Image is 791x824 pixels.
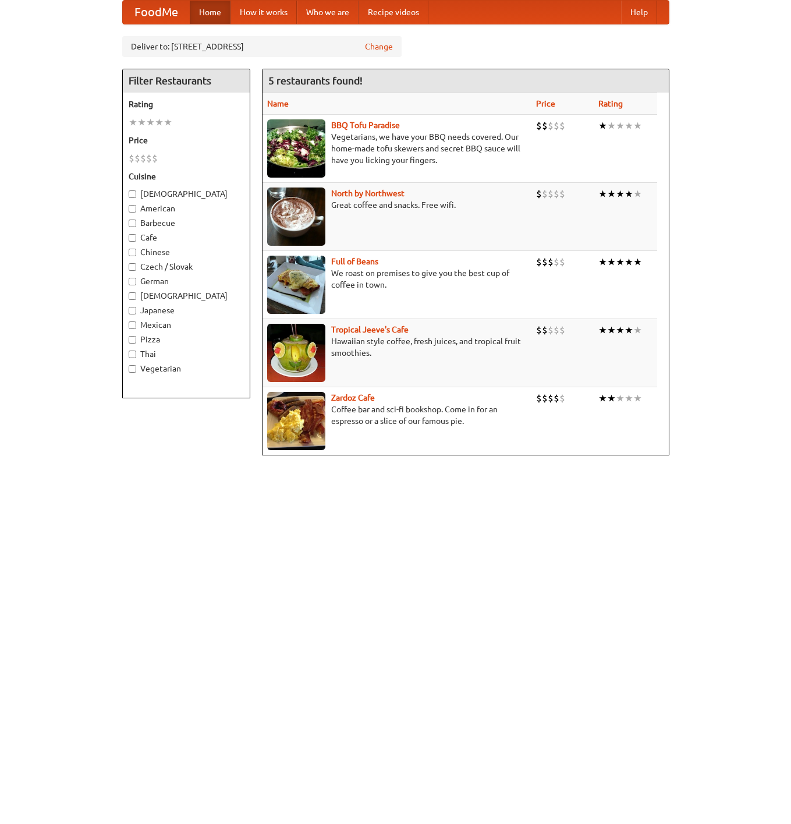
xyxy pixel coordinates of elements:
a: Help [621,1,657,24]
div: Deliver to: [STREET_ADDRESS] [122,36,402,57]
label: Barbecue [129,217,244,229]
li: $ [542,256,548,268]
li: $ [559,256,565,268]
li: ★ [625,392,633,405]
li: ★ [633,324,642,337]
p: Coffee bar and sci-fi bookshop. Come in for an espresso or a slice of our famous pie. [267,404,527,427]
li: $ [548,324,554,337]
label: [DEMOGRAPHIC_DATA] [129,290,244,302]
a: How it works [230,1,297,24]
input: American [129,205,136,213]
a: Name [267,99,289,108]
li: ★ [616,256,625,268]
li: $ [536,392,542,405]
li: ★ [598,119,607,132]
li: $ [554,324,559,337]
input: Vegetarian [129,365,136,373]
input: [DEMOGRAPHIC_DATA] [129,190,136,198]
li: ★ [633,119,642,132]
li: $ [554,119,559,132]
li: $ [559,188,565,200]
li: ★ [598,188,607,200]
a: Rating [598,99,623,108]
input: Thai [129,351,136,358]
input: Barbecue [129,220,136,227]
a: Zardoz Cafe [331,393,375,402]
li: $ [559,392,565,405]
img: jeeves.jpg [267,324,325,382]
li: ★ [146,116,155,129]
input: [DEMOGRAPHIC_DATA] [129,292,136,300]
li: $ [559,324,565,337]
input: Pizza [129,336,136,344]
li: ★ [625,119,633,132]
a: BBQ Tofu Paradise [331,121,400,130]
a: FoodMe [123,1,190,24]
a: Price [536,99,555,108]
li: $ [129,152,134,165]
li: ★ [607,188,616,200]
a: Change [365,41,393,52]
li: ★ [129,116,137,129]
h5: Rating [129,98,244,110]
li: $ [548,188,554,200]
li: ★ [607,119,616,132]
h4: Filter Restaurants [123,69,250,93]
li: $ [542,119,548,132]
li: ★ [137,116,146,129]
input: Czech / Slovak [129,263,136,271]
li: $ [559,119,565,132]
li: ★ [598,324,607,337]
li: ★ [625,324,633,337]
li: $ [536,119,542,132]
li: $ [134,152,140,165]
label: Pizza [129,334,244,345]
li: ★ [616,119,625,132]
label: Mexican [129,319,244,331]
img: north.jpg [267,188,325,246]
input: German [129,278,136,285]
li: $ [548,392,554,405]
a: Recipe videos [359,1,428,24]
li: $ [548,119,554,132]
li: ★ [598,392,607,405]
p: Vegetarians, we have your BBQ needs covered. Our home-made tofu skewers and secret BBQ sauce will... [267,131,527,166]
b: North by Northwest [331,189,405,198]
li: $ [548,256,554,268]
input: Cafe [129,234,136,242]
li: $ [554,256,559,268]
li: ★ [616,324,625,337]
li: ★ [155,116,164,129]
h5: Cuisine [129,171,244,182]
li: ★ [607,392,616,405]
li: ★ [598,256,607,268]
a: Tropical Jeeve's Cafe [331,325,409,334]
li: $ [542,188,548,200]
li: $ [542,324,548,337]
p: Great coffee and snacks. Free wifi. [267,199,527,211]
li: ★ [607,324,616,337]
li: $ [542,392,548,405]
li: ★ [616,392,625,405]
label: Czech / Slovak [129,261,244,273]
input: Chinese [129,249,136,256]
h5: Price [129,135,244,146]
li: $ [536,324,542,337]
ng-pluralize: 5 restaurants found! [268,75,363,86]
a: Full of Beans [331,257,378,266]
p: Hawaiian style coffee, fresh juices, and tropical fruit smoothies. [267,335,527,359]
p: We roast on premises to give you the best cup of coffee in town. [267,267,527,291]
li: ★ [616,188,625,200]
li: ★ [633,256,642,268]
li: ★ [625,188,633,200]
label: Japanese [129,305,244,316]
label: Cafe [129,232,244,243]
li: $ [554,188,559,200]
li: $ [536,188,542,200]
img: zardoz.jpg [267,392,325,450]
li: ★ [625,256,633,268]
